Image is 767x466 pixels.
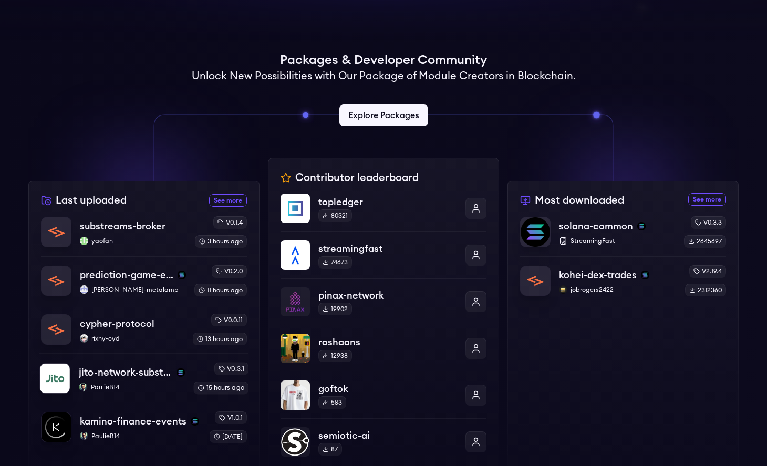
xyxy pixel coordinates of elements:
[559,285,677,294] p: jobrogers2422
[191,417,199,426] img: solana
[318,195,457,209] p: topledger
[193,382,248,394] div: 15 hours ago
[211,314,247,326] div: v0.0.11
[194,284,247,296] div: 11 hours ago
[41,305,247,354] a: cypher-protocolcypher-protocolrixhy-cydrixhy-cydv0.0.1113 hours ago
[79,383,87,391] img: PaulieB14
[281,334,310,363] img: roshaans
[80,285,186,294] p: [PERSON_NAME]-metalamp
[318,396,346,409] div: 583
[281,372,486,418] a: goftokgoftok583
[215,411,247,424] div: v1.0.1
[318,288,457,303] p: pinax-network
[520,216,726,256] a: solana-commonsolana-commonsolanaStreamingFastv0.3.32645697
[214,363,248,375] div: v0.3.1
[195,235,247,248] div: 3 hours ago
[42,217,71,247] img: substreams-broker
[42,266,71,295] img: prediction-game-events
[559,285,567,294] img: jobrogers2422
[339,104,428,126] a: Explore Packages
[281,325,486,372] a: roshaansroshaans12938
[193,333,247,345] div: 13 hours ago
[637,222,646,230] img: solana
[41,256,247,305] a: prediction-game-eventsprediction-game-eventssolanailya-metalamp[PERSON_NAME]-metalampv0.2.011 hou...
[80,237,88,245] img: yaofan
[177,368,185,377] img: solana
[318,256,352,269] div: 74673
[80,268,173,282] p: prediction-game-events
[212,265,247,278] div: v0.2.0
[318,241,457,256] p: streamingfast
[210,430,247,443] div: [DATE]
[80,432,201,440] p: PaulieB14
[79,365,172,380] p: jito-network-substreams
[80,432,88,440] img: PaulieB14
[281,240,310,270] img: streamingfast
[521,217,550,247] img: solana-common
[79,383,185,391] p: PaulieB14
[641,271,649,279] img: solana
[318,443,342,456] div: 87
[318,303,352,315] div: 19902
[521,266,550,295] img: kohei-dex-trades
[39,353,248,403] a: jito-network-substreamsjito-network-substreamssolanaPaulieB14PaulieB14v0.3.115 hours ago
[684,235,726,248] div: 2645697
[281,427,310,457] img: semiotic-ai
[80,334,184,343] p: rixhy-cyd
[688,193,726,206] a: See more most downloaded packages
[42,315,71,344] img: cypher-protocol
[685,284,726,296] div: 2312360
[80,285,88,294] img: ilya-metalamp
[41,216,247,256] a: substreams-brokersubstreams-brokeryaofanyaofanv0.1.43 hours ago
[281,194,310,223] img: topledger
[520,256,726,296] a: kohei-dex-tradeskohei-dex-tradessolanajobrogers2422jobrogers2422v2.19.42312360
[41,403,247,443] a: kamino-finance-eventskamino-finance-eventssolanaPaulieB14PaulieB14v1.0.1[DATE]
[280,52,487,69] h1: Packages & Developer Community
[689,265,726,278] div: v2.19.4
[318,382,457,396] p: goftok
[80,219,165,234] p: substreams-broker
[559,219,633,234] p: solana-common
[318,428,457,443] p: semiotic-ai
[80,316,154,331] p: cypher-protocol
[80,334,88,343] img: rixhy-cyd
[281,380,310,410] img: goftok
[281,231,486,278] a: streamingfaststreamingfast74673
[192,69,576,83] h2: Unlock New Possibilities with Our Package of Module Creators in Blockchain.
[559,237,676,245] p: StreamingFast
[80,237,186,245] p: yaofan
[178,271,186,279] img: solana
[213,216,247,229] div: v0.1.4
[691,216,726,229] div: v0.3.3
[42,412,71,442] img: kamino-finance-events
[209,194,247,207] a: See more recently uploaded packages
[318,335,457,349] p: roshaans
[318,209,352,222] div: 80321
[281,194,486,231] a: topledgertopledger80321
[281,287,310,316] img: pinax-network
[318,349,352,362] div: 12938
[80,414,186,429] p: kamino-finance-events
[40,364,70,394] img: jito-network-substreams
[281,278,486,325] a: pinax-networkpinax-network19902
[559,268,637,282] p: kohei-dex-trades
[281,418,486,465] a: semiotic-aisemiotic-ai87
